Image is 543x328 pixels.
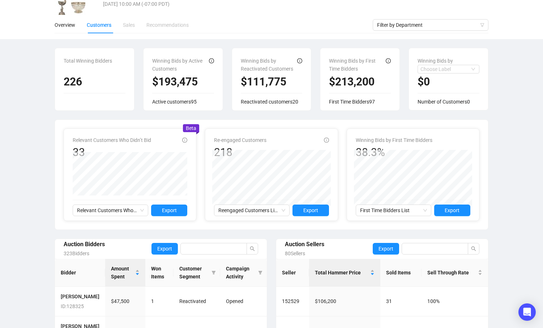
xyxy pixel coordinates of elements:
[152,99,197,105] span: Active customers 95
[379,245,393,253] span: Export
[105,259,145,287] th: Amount Spent
[380,287,421,316] td: 31
[152,75,214,89] h2: $193,475
[64,57,125,71] div: Total Winning Bidders
[55,0,69,15] img: 2003_01.jpg
[471,246,476,251] span: search
[55,259,105,287] th: Bidder
[61,293,99,300] h4: [PERSON_NAME]
[162,206,177,214] span: Export
[276,259,309,287] th: Seller
[427,269,476,277] span: Sell Through Rate
[418,75,479,89] h2: $0
[111,265,134,281] span: Amount Spent
[324,138,329,143] span: info-circle
[377,20,484,30] span: Filter by Department
[146,21,189,29] div: Recommendations
[422,287,488,316] td: 100%
[214,137,266,143] span: Re-engaged Customers
[64,251,89,256] span: 323 Bidders
[356,146,432,159] div: 38.3%
[145,287,174,316] td: 1
[152,57,209,71] div: Winning Bids by Active Customers
[64,240,151,249] div: Auction Bidders
[157,245,172,253] span: Export
[61,303,84,309] span: ID: 128325
[210,263,217,282] span: filter
[64,75,125,89] h2: 226
[292,205,329,216] button: Export
[418,58,453,64] span: Winning Bids by
[258,270,262,275] span: filter
[214,146,266,159] div: 218
[179,265,209,281] span: Customer Segment
[422,259,488,287] th: Sell Through Rate
[73,146,151,159] div: 33
[145,259,174,287] th: Won Items
[71,0,85,15] img: 2004_01.jpg
[105,287,145,316] td: $47,500
[418,99,470,105] span: Number of Customers 0
[241,75,303,89] h2: $111,775
[303,206,318,214] span: Export
[220,287,267,316] td: Opened
[211,270,216,275] span: filter
[241,99,298,105] span: Reactivated customers 20
[329,57,386,71] div: Winning Bids by First Time Bidders
[329,75,391,89] h2: $213,200
[257,263,264,282] span: filter
[518,303,536,321] div: Open Intercom Messenger
[209,58,214,63] span: info-circle
[285,251,305,256] span: 80 Sellers
[380,259,421,287] th: Sold Items
[386,58,391,63] span: info-circle
[373,243,399,255] button: Export
[250,246,255,251] span: search
[77,205,144,216] span: Relevant Customers Who Didn’t Bid
[360,205,427,216] span: First Time Bidders List
[151,243,178,255] button: Export
[186,125,196,131] span: Beta
[309,287,381,316] td: $106,200
[226,265,255,281] span: Campaign Activity
[218,205,285,216] span: Reengaged Customers List
[87,21,111,29] div: Customers
[315,269,369,277] span: Total Hammer Price
[151,205,187,216] button: Export
[445,206,459,214] span: Export
[55,21,75,29] div: Overview
[329,99,375,105] span: First Time Bidders 97
[73,137,151,143] span: Relevant Customers Who Didn’t Bid
[276,287,309,316] td: 152529
[182,138,187,143] span: info-circle
[123,21,135,29] div: Sales
[297,58,302,63] span: info-circle
[434,205,470,216] button: Export
[241,57,298,71] div: Winning Bids by Reactivated Customers
[309,259,381,287] th: Total Hammer Price
[285,240,373,249] div: Auction Sellers
[174,287,220,316] td: Reactivated
[356,137,432,143] span: Winning Bids by First Time Bidders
